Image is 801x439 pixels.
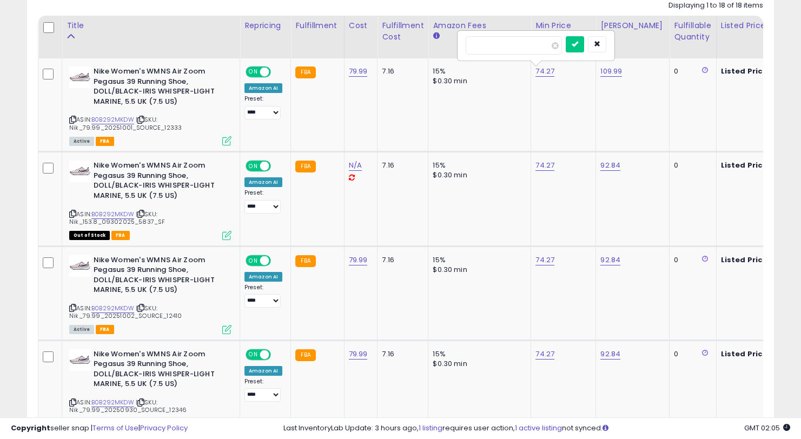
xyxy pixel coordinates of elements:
[433,161,522,170] div: 15%
[349,160,362,171] a: N/A
[69,231,110,240] span: All listings that are currently out of stock and unavailable for purchase on Amazon
[382,20,423,43] div: Fulfillment Cost
[244,378,282,402] div: Preset:
[535,66,554,77] a: 74.27
[744,423,790,433] span: 2025-10-6 02:05 GMT
[433,76,522,86] div: $0.30 min
[69,349,91,371] img: 41qozA+EXuL._SL40_.jpg
[94,161,225,203] b: Nike Women's WMNS Air Zoom Pegasus 39 Running Shoe, DOLL/BLACK-IRIS WHISPER-LIGHT MARINE, 5.5 UK ...
[433,265,522,275] div: $0.30 min
[433,66,522,76] div: 15%
[269,256,287,265] span: OFF
[69,115,182,131] span: | SKU: Nik_79.99_20251001_SOURCE_12333
[433,20,526,31] div: Amazon Fees
[295,255,315,267] small: FBA
[11,423,188,434] div: seller snap | |
[11,423,50,433] strong: Copyright
[349,66,368,77] a: 79.99
[269,68,287,77] span: OFF
[433,359,522,369] div: $0.30 min
[91,304,134,313] a: B0B292MKDW
[67,20,235,31] div: Title
[382,349,420,359] div: 7.16
[69,210,165,226] span: | SKU: Nik_153.8_09302025_5837_SF
[295,66,315,78] small: FBA
[269,162,287,171] span: OFF
[96,325,114,334] span: FBA
[69,161,231,238] div: ASIN:
[674,66,707,76] div: 0
[96,137,114,146] span: FBA
[94,349,225,392] b: Nike Women's WMNS Air Zoom Pegasus 39 Running Shoe, DOLL/BLACK-IRIS WHISPER-LIGHT MARINE, 5.5 UK ...
[244,366,282,376] div: Amazon AI
[433,255,522,265] div: 15%
[94,66,225,109] b: Nike Women's WMNS Air Zoom Pegasus 39 Running Shoe, DOLL/BLACK-IRIS WHISPER-LIGHT MARINE, 5.5 UK ...
[721,255,770,265] b: Listed Price:
[69,255,91,277] img: 41qozA+EXuL._SL40_.jpg
[600,349,620,360] a: 92.84
[433,31,439,41] small: Amazon Fees.
[244,272,282,282] div: Amazon AI
[668,1,763,11] div: Displaying 1 to 18 of 18 items
[515,423,562,433] a: 1 active listing
[244,95,282,119] div: Preset:
[349,20,373,31] div: Cost
[382,255,420,265] div: 7.16
[600,20,665,31] div: [PERSON_NAME]
[94,255,225,298] b: Nike Women's WMNS Air Zoom Pegasus 39 Running Shoe, DOLL/BLACK-IRIS WHISPER-LIGHT MARINE, 5.5 UK ...
[433,349,522,359] div: 15%
[91,398,134,407] a: B0B292MKDW
[535,160,554,171] a: 74.27
[69,137,94,146] span: All listings currently available for purchase on Amazon
[382,161,420,170] div: 7.16
[91,210,134,219] a: B0B292MKDW
[69,161,91,182] img: 41qozA+EXuL._SL40_.jpg
[721,160,770,170] b: Listed Price:
[600,255,620,265] a: 92.84
[721,349,770,359] b: Listed Price:
[295,349,315,361] small: FBA
[535,20,591,31] div: Min Price
[721,66,770,76] b: Listed Price:
[69,304,182,320] span: | SKU: Nik_79.99_20251002_SOURCE_12410
[69,66,231,144] div: ASIN:
[674,255,707,265] div: 0
[92,423,138,433] a: Terms of Use
[269,350,287,359] span: OFF
[535,349,554,360] a: 74.27
[349,255,368,265] a: 79.99
[674,161,707,170] div: 0
[674,349,707,359] div: 0
[674,20,711,43] div: Fulfillable Quantity
[247,68,260,77] span: ON
[247,350,260,359] span: ON
[244,284,282,308] div: Preset:
[349,349,368,360] a: 79.99
[600,66,622,77] a: 109.99
[69,255,231,333] div: ASIN:
[247,256,260,265] span: ON
[69,398,187,414] span: | SKU: Nik_79.99_20250930_SOURCE_12346
[600,160,620,171] a: 92.84
[244,83,282,93] div: Amazon AI
[247,162,260,171] span: ON
[295,20,339,31] div: Fulfillment
[244,189,282,214] div: Preset:
[382,66,420,76] div: 7.16
[244,177,282,187] div: Amazon AI
[140,423,188,433] a: Privacy Policy
[69,66,91,88] img: 41qozA+EXuL._SL40_.jpg
[69,325,94,334] span: All listings currently available for purchase on Amazon
[535,255,554,265] a: 74.27
[283,423,790,434] div: Last InventoryLab Update: 3 hours ago, requires user action, not synced.
[295,161,315,172] small: FBA
[111,231,130,240] span: FBA
[433,170,522,180] div: $0.30 min
[244,20,286,31] div: Repricing
[419,423,442,433] a: 1 listing
[91,115,134,124] a: B0B292MKDW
